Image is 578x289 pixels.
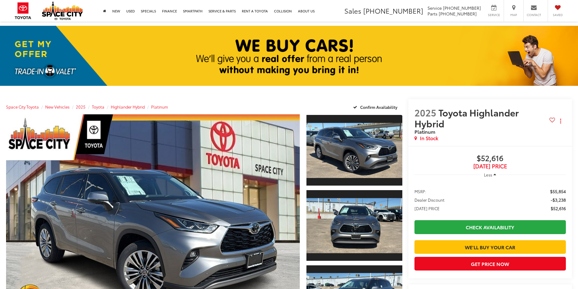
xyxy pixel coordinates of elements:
span: Service [487,13,501,17]
span: [DATE] PRICE [414,205,440,211]
span: Dealer Discount [414,197,444,203]
a: We'll Buy Your Car [414,240,566,254]
a: Platinum [151,104,168,109]
span: Parts [428,11,438,17]
a: 2025 [76,104,86,109]
span: [DATE] Price [414,163,566,169]
img: 2025 Toyota Highlander Hybrid Platinum [305,198,403,253]
span: [PHONE_NUMBER] [443,5,481,11]
span: Platinum [414,128,435,135]
button: Less [481,169,499,180]
button: Actions [555,116,566,126]
span: Confirm Availability [360,104,397,110]
a: Toyota [92,104,104,109]
span: dropdown dots [560,119,561,123]
img: Space City Toyota [42,1,83,20]
a: Expand Photo 1 [306,114,402,186]
span: Service [428,5,442,11]
span: $52,616 [414,154,566,163]
a: Space City Toyota [6,104,39,109]
button: Get Price Now [414,257,566,271]
span: Contact [527,13,541,17]
span: $55,854 [550,188,566,194]
span: 2025 [414,106,436,119]
a: New Vehicles [45,104,69,109]
span: Map [507,13,520,17]
span: Toyota Highlander Hybrid [414,106,519,129]
span: Less [484,172,492,177]
span: MSRP: [414,188,426,194]
span: [PHONE_NUMBER] [439,11,477,17]
a: Expand Photo 2 [306,190,402,261]
span: $52,616 [551,205,566,211]
img: 2025 Toyota Highlander Hybrid Platinum [305,123,403,178]
span: [PHONE_NUMBER] [363,6,423,15]
button: Confirm Availability [350,102,402,112]
a: Check Availability [414,220,566,234]
span: Saved [551,13,564,17]
span: In Stock [420,135,438,142]
span: -$3,238 [551,197,566,203]
span: Sales [344,6,361,15]
a: Highlander Hybrid [111,104,145,109]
